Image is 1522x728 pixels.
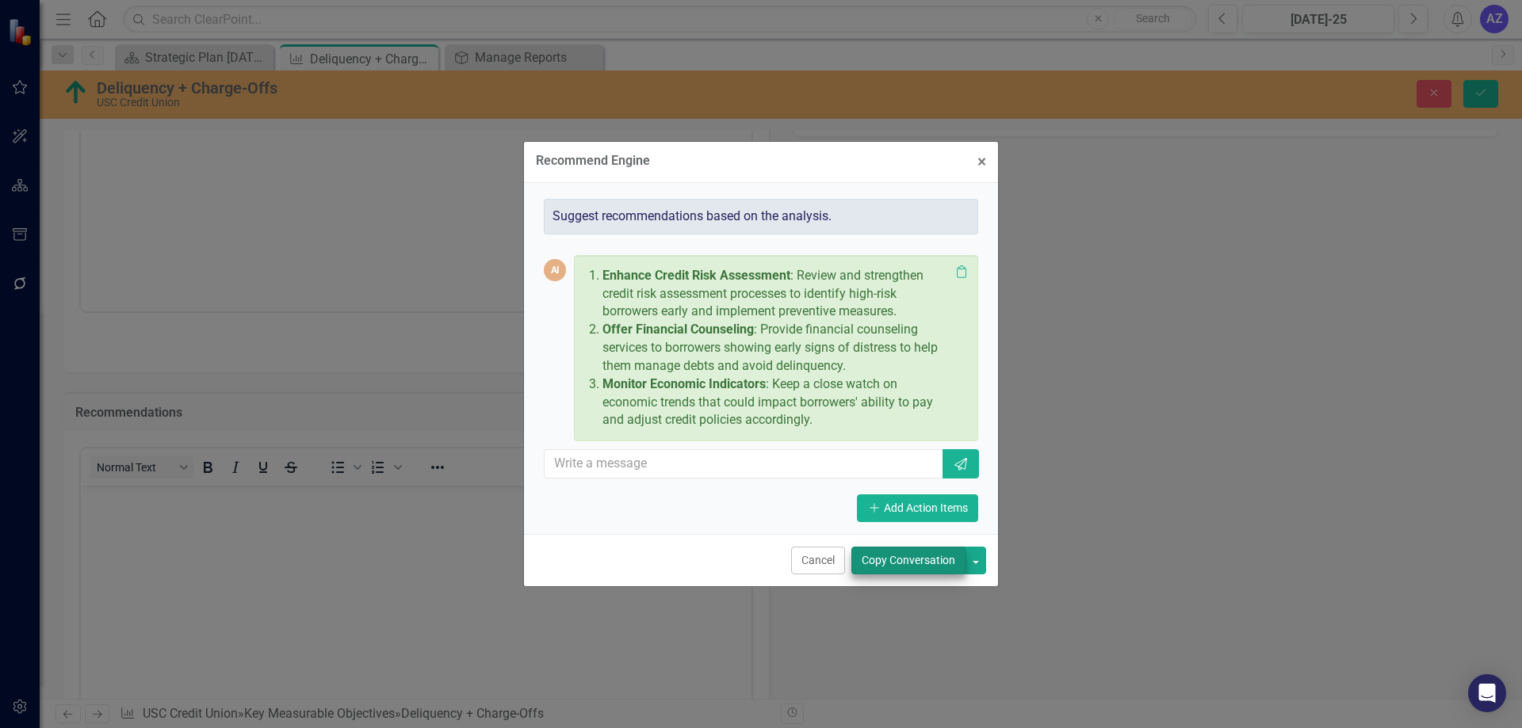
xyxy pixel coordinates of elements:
button: Cancel [791,547,845,574]
p: As of [DATE], the Delinquency Ratio is 1.13%, and the Charge-Offs Ratio is 0.49%, both above thei... [4,4,667,61]
p: : Provide financial counseling services to borrowers showing early signs of distress to help them... [602,321,950,375]
strong: Monitor Economic Indicators [602,376,766,391]
input: Write a message [544,449,944,478]
span: × [977,152,986,171]
div: Open Intercom Messenger [1468,674,1506,712]
div: Recommend Engine [536,154,650,168]
div: Suggest recommendations based on the analysis. [544,199,978,234]
strong: Enhance Credit Risk Assessment [602,268,790,283]
button: Copy Conversation [851,547,966,574]
strong: Offer Financial Counseling [602,322,754,337]
p: : Review and strengthen credit risk assessment processes to identify high-risk borrowers early an... [602,267,950,322]
button: Add Action Items [857,494,978,522]
p: : Keep a close watch on economic trends that could impact borrowers' ability to pay and adjust cr... [602,375,950,430]
div: AI [544,259,566,281]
